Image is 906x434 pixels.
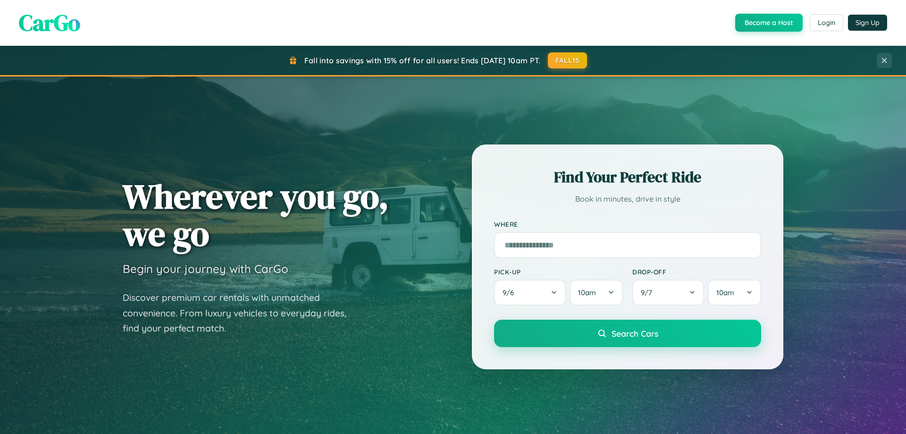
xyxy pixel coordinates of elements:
[494,220,761,228] label: Where
[735,14,803,32] button: Become a Host
[123,178,389,252] h1: Wherever you go, we go
[632,268,761,276] label: Drop-off
[578,288,596,297] span: 10am
[548,52,587,68] button: FALL15
[641,288,657,297] span: 9 / 7
[494,280,566,306] button: 9/6
[123,290,359,336] p: Discover premium car rentals with unmatched convenience. From luxury vehicles to everyday rides, ...
[716,288,734,297] span: 10am
[494,268,623,276] label: Pick-up
[503,288,519,297] span: 9 / 6
[494,192,761,206] p: Book in minutes, drive in style
[570,280,623,306] button: 10am
[304,56,541,65] span: Fall into savings with 15% off for all users! Ends [DATE] 10am PT.
[494,320,761,347] button: Search Cars
[810,14,843,31] button: Login
[612,328,658,339] span: Search Cars
[19,7,80,38] span: CarGo
[123,262,288,276] h3: Begin your journey with CarGo
[708,280,761,306] button: 10am
[494,167,761,187] h2: Find Your Perfect Ride
[632,280,704,306] button: 9/7
[848,15,887,31] button: Sign Up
